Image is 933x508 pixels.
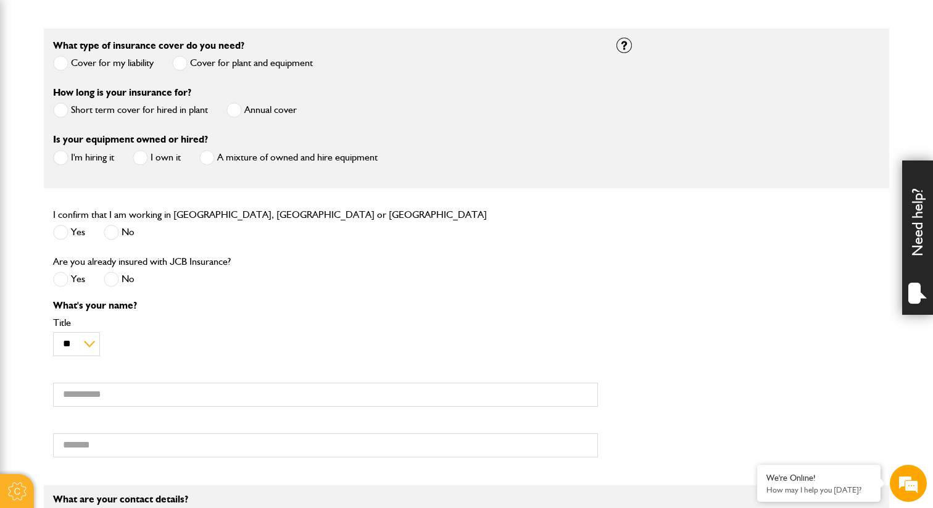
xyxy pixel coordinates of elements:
p: How may I help you today? [766,485,871,494]
label: How long is your insurance for? [53,88,191,98]
label: No [104,225,135,240]
label: I'm hiring it [53,150,114,165]
label: I confirm that I am working in [GEOGRAPHIC_DATA], [GEOGRAPHIC_DATA] or [GEOGRAPHIC_DATA] [53,210,487,220]
div: Need help? [902,160,933,315]
label: Short term cover for hired in plant [53,102,208,118]
label: I own it [133,150,181,165]
label: Annual cover [226,102,297,118]
div: We're Online! [766,473,871,483]
label: Title [53,318,598,328]
p: What's your name? [53,301,598,310]
label: No [104,272,135,287]
label: Are you already insured with JCB Insurance? [53,257,231,267]
label: Cover for plant and equipment [172,56,313,71]
label: What type of insurance cover do you need? [53,41,244,51]
p: What are your contact details? [53,494,598,504]
label: Yes [53,272,85,287]
label: Cover for my liability [53,56,154,71]
label: Yes [53,225,85,240]
label: Is your equipment owned or hired? [53,135,208,144]
label: A mixture of owned and hire equipment [199,150,378,165]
